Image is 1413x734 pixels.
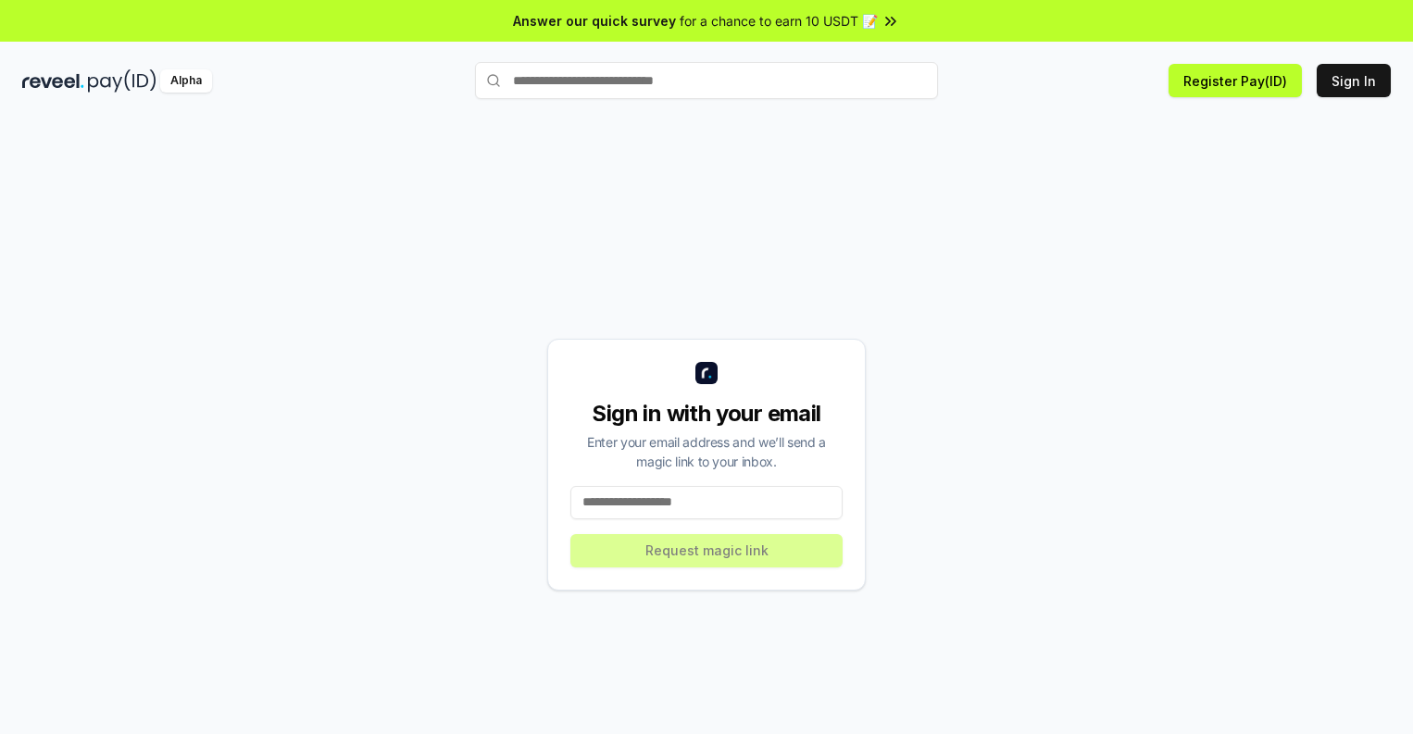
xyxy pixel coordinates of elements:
span: Answer our quick survey [513,11,676,31]
img: reveel_dark [22,69,84,93]
div: Sign in with your email [570,399,843,429]
div: Alpha [160,69,212,93]
span: for a chance to earn 10 USDT 📝 [680,11,878,31]
img: logo_small [695,362,718,384]
button: Register Pay(ID) [1169,64,1302,97]
img: pay_id [88,69,156,93]
div: Enter your email address and we’ll send a magic link to your inbox. [570,432,843,471]
button: Sign In [1317,64,1391,97]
